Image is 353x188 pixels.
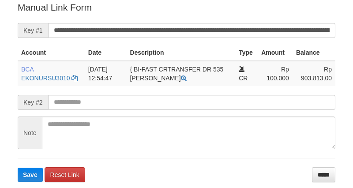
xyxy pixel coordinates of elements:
[258,61,293,86] td: Rp 100.000
[258,45,293,61] th: Amount
[18,45,85,61] th: Account
[21,66,34,73] span: BCA
[50,171,79,178] span: Reset Link
[85,61,127,86] td: [DATE] 12:54:47
[18,168,43,182] button: Save
[239,75,248,82] span: CR
[85,45,127,61] th: Date
[293,61,335,86] td: Rp 903.813,00
[18,117,42,149] span: Note
[18,95,48,110] span: Key #2
[21,75,70,82] a: EKONURSU3010
[71,75,78,82] a: Copy EKONURSU3010 to clipboard
[235,45,258,61] th: Type
[18,23,48,38] span: Key #1
[126,61,235,86] td: { BI-FAST CRTRANSFER DR 535 [PERSON_NAME]
[18,1,335,14] p: Manual Link Form
[126,45,235,61] th: Description
[293,45,335,61] th: Balance
[45,167,85,182] a: Reset Link
[23,171,38,178] span: Save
